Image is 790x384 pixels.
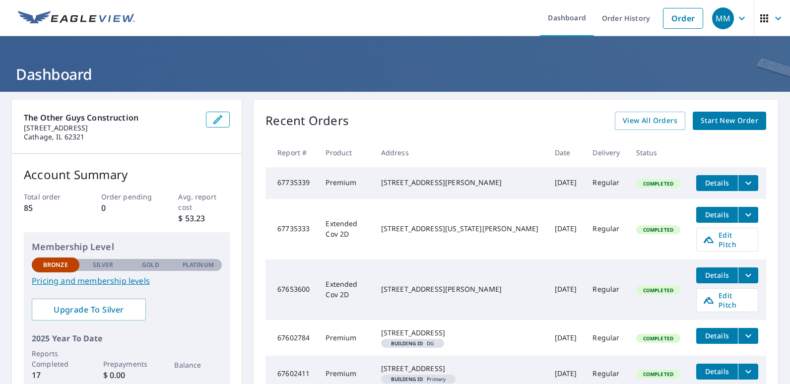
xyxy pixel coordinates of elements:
[637,371,679,378] span: Completed
[702,178,732,188] span: Details
[701,115,758,127] span: Start New Order
[103,359,151,369] p: Prepayments
[637,180,679,187] span: Completed
[693,112,766,130] a: Start New Order
[24,192,75,202] p: Total order
[101,192,153,202] p: Order pending
[318,167,373,199] td: Premium
[628,138,688,167] th: Status
[381,284,539,294] div: [STREET_ADDRESS][PERSON_NAME]
[738,207,758,223] button: filesDropdownBtn-67735333
[101,202,153,214] p: 0
[32,275,222,287] a: Pricing and membership levels
[547,199,585,259] td: [DATE]
[623,115,677,127] span: View All Orders
[585,199,628,259] td: Regular
[265,167,318,199] td: 67735339
[381,328,539,338] div: [STREET_ADDRESS]
[385,341,440,346] span: DG
[702,331,732,340] span: Details
[702,270,732,280] span: Details
[32,369,79,381] p: 17
[738,364,758,380] button: filesDropdownBtn-67602411
[318,320,373,356] td: Premium
[547,320,585,356] td: [DATE]
[703,291,752,310] span: Edit Pitch
[738,328,758,344] button: filesDropdownBtn-67602784
[178,212,230,224] p: $ 53.23
[32,240,222,254] p: Membership Level
[265,320,318,356] td: 67602784
[381,178,539,188] div: [STREET_ADDRESS][PERSON_NAME]
[32,299,146,320] a: Upgrade To Silver
[703,230,752,249] span: Edit Pitch
[738,175,758,191] button: filesDropdownBtn-67735339
[391,377,423,382] em: Building ID
[318,199,373,259] td: Extended Cov 2D
[265,138,318,167] th: Report #
[12,64,778,84] h1: Dashboard
[183,260,214,269] p: Platinum
[615,112,685,130] a: View All Orders
[318,259,373,320] td: Extended Cov 2D
[265,112,349,130] p: Recent Orders
[637,226,679,233] span: Completed
[93,260,114,269] p: Silver
[373,138,547,167] th: Address
[702,367,732,376] span: Details
[24,132,198,141] p: Cathage, IL 62321
[738,267,758,283] button: filesDropdownBtn-67653600
[18,11,135,26] img: EV Logo
[265,259,318,320] td: 67653600
[637,335,679,342] span: Completed
[702,210,732,219] span: Details
[381,364,539,374] div: [STREET_ADDRESS]
[40,304,138,315] span: Upgrade To Silver
[43,260,68,269] p: Bronze
[637,287,679,294] span: Completed
[547,259,585,320] td: [DATE]
[32,348,79,369] p: Reports Completed
[142,260,159,269] p: Gold
[663,8,703,29] a: Order
[381,224,539,234] div: [STREET_ADDRESS][US_STATE][PERSON_NAME]
[103,369,151,381] p: $ 0.00
[24,166,230,184] p: Account Summary
[585,138,628,167] th: Delivery
[696,364,738,380] button: detailsBtn-67602411
[547,138,585,167] th: Date
[24,112,198,124] p: The Other Guys Construction
[696,288,758,312] a: Edit Pitch
[391,341,423,346] em: Building ID
[318,138,373,167] th: Product
[24,124,198,132] p: [STREET_ADDRESS]
[32,332,222,344] p: 2025 Year To Date
[585,167,628,199] td: Regular
[265,199,318,259] td: 67735333
[585,259,628,320] td: Regular
[712,7,734,29] div: MM
[24,202,75,214] p: 85
[547,167,585,199] td: [DATE]
[174,360,222,370] p: Balance
[585,320,628,356] td: Regular
[696,267,738,283] button: detailsBtn-67653600
[696,328,738,344] button: detailsBtn-67602784
[696,175,738,191] button: detailsBtn-67735339
[696,207,738,223] button: detailsBtn-67735333
[385,377,452,382] span: Primary
[696,228,758,252] a: Edit Pitch
[178,192,230,212] p: Avg. report cost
